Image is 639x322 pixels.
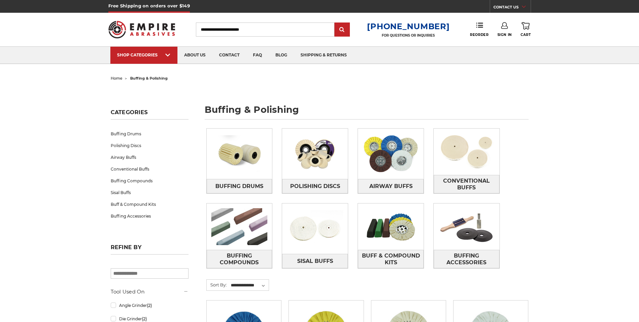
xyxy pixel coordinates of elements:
[335,23,349,37] input: Submit
[367,21,449,31] a: [PHONE_NUMBER]
[207,280,227,290] label: Sort By:
[207,250,272,268] span: Buffing Compounds
[111,140,189,151] a: Polishing Discs
[470,22,488,37] a: Reorder
[212,47,246,64] a: contact
[434,175,499,193] span: Conventional Buffs
[108,16,175,43] img: Empire Abrasives
[297,256,333,267] span: Sisal Buffs
[434,250,499,268] span: Buffing Accessories
[282,179,348,193] a: Polishing Discs
[207,203,272,250] img: Buffing Compounds
[434,203,499,250] img: Buffing Accessories
[215,181,263,192] span: Buffing Drums
[493,3,531,13] a: CONTACT US
[147,303,152,308] span: (2)
[290,181,340,192] span: Polishing Discs
[246,47,269,64] a: faq
[434,250,499,268] a: Buffing Accessories
[111,163,189,175] a: Conventional Buffs
[142,316,147,321] span: (2)
[111,151,189,163] a: Airway Buffs
[207,131,272,177] img: Buffing Drums
[117,52,171,57] div: SHOP CATEGORIES
[230,280,269,290] select: Sort By:
[111,300,189,311] a: Angle Grinder
[358,131,424,177] img: Airway Buffs
[367,33,449,38] p: FOR QUESTIONS OR INQUIRIES
[521,22,531,37] a: Cart
[111,128,189,140] a: Buffing Drums
[111,109,189,120] h5: Categories
[294,47,354,64] a: shipping & returns
[434,175,499,193] a: Conventional Buffs
[111,198,189,210] a: Buff & Compound Kits
[111,76,122,81] a: home
[111,210,189,222] a: Buffing Accessories
[497,33,512,37] span: Sign In
[205,105,529,120] h1: buffing & polishing
[282,131,348,177] img: Polishing Discs
[282,254,348,268] a: Sisal Buffs
[282,205,348,252] img: Sisal Buffs
[207,250,272,268] a: Buffing Compounds
[358,203,424,250] img: Buff & Compound Kits
[358,250,424,268] a: Buff & Compound Kits
[521,33,531,37] span: Cart
[269,47,294,64] a: blog
[111,187,189,198] a: Sisal Buffs
[111,288,189,296] h5: Tool Used On
[207,179,272,193] a: Buffing Drums
[434,129,499,175] img: Conventional Buffs
[369,181,413,192] span: Airway Buffs
[111,175,189,187] a: Buffing Compounds
[470,33,488,37] span: Reorder
[177,47,212,64] a: about us
[358,179,424,193] a: Airway Buffs
[130,76,168,81] span: buffing & polishing
[111,244,189,255] h5: Refine by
